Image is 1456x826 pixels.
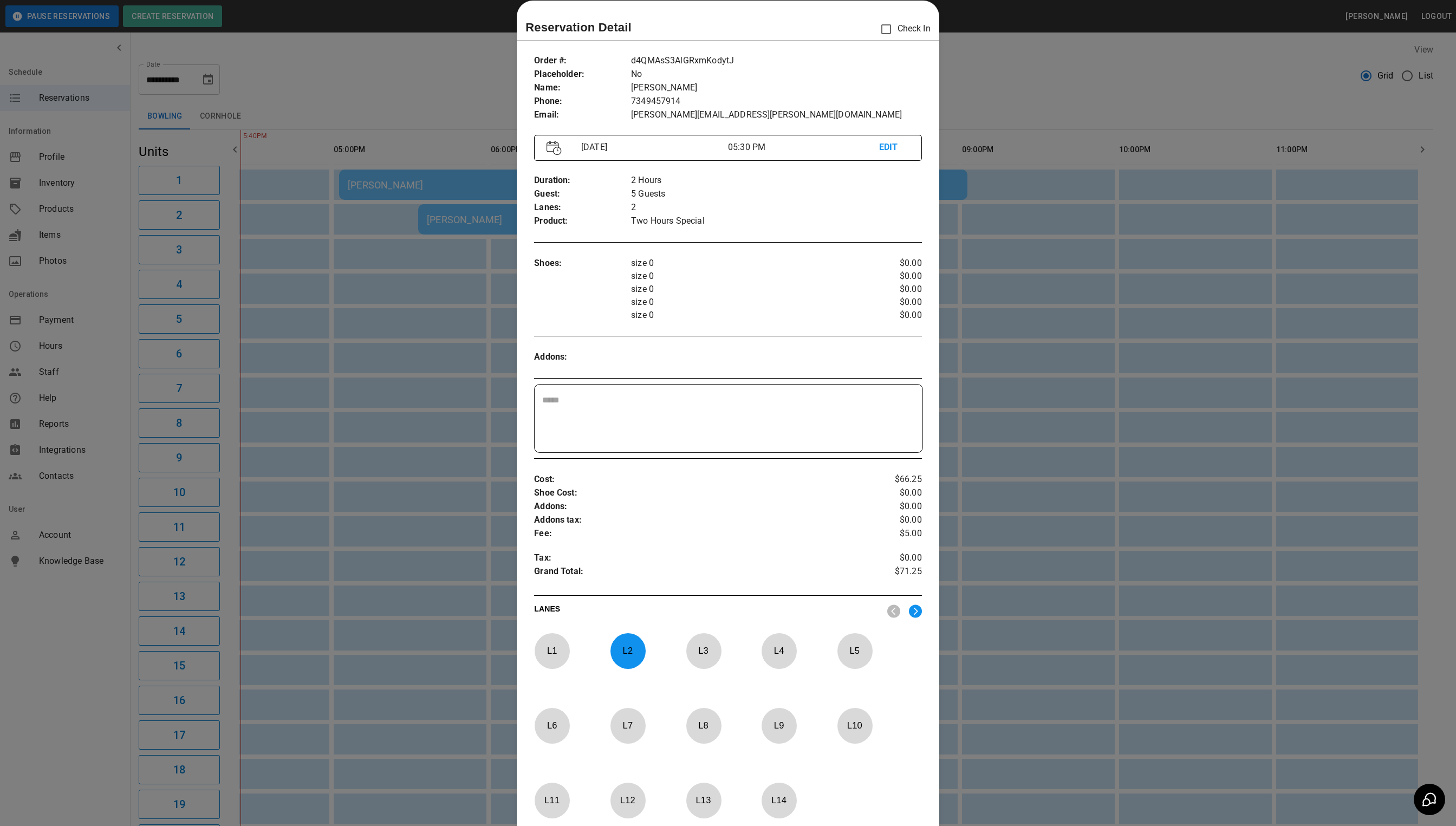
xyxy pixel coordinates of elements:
[857,486,921,500] p: $0.00
[534,81,631,95] p: Name :
[534,187,631,201] p: Guest :
[610,638,646,664] p: L 2
[534,350,631,364] p: Addons :
[837,638,873,664] p: L 5
[761,788,797,813] p: L 14
[534,527,857,541] p: Fee :
[857,283,921,296] p: $0.00
[857,296,921,309] p: $0.00
[631,296,857,309] p: size 0
[610,713,646,738] p: L 7
[534,638,570,664] p: L 1
[534,174,631,187] p: Duration :
[534,513,857,527] p: Addons tax :
[631,108,922,122] p: [PERSON_NAME][EMAIL_ADDRESS][PERSON_NAME][DOMAIN_NAME]
[857,500,921,513] p: $0.00
[761,713,797,738] p: L 9
[909,604,922,618] img: right.svg
[761,638,797,664] p: L 4
[534,214,631,228] p: Product :
[875,18,931,41] p: Check In
[534,108,631,122] p: Email :
[631,270,857,283] p: size 0
[857,257,921,270] p: $0.00
[631,201,922,214] p: 2
[837,713,873,738] p: L 10
[631,95,922,108] p: 7349457914
[534,500,857,513] p: Addons :
[534,713,570,738] p: L 6
[631,68,922,81] p: No
[534,201,631,214] p: Lanes :
[534,486,857,500] p: Shoe Cost :
[534,603,879,619] p: LANES
[857,527,921,541] p: $5.00
[879,141,909,154] p: EDIT
[857,565,921,581] p: $71.25
[577,141,728,154] p: [DATE]
[534,473,857,486] p: Cost :
[686,788,721,813] p: L 13
[525,18,632,36] p: Reservation Detail
[547,141,562,155] img: Vector
[887,604,900,618] img: nav_left.svg
[534,95,631,108] p: Phone :
[534,54,631,68] p: Order # :
[631,257,857,270] p: size 0
[631,187,922,201] p: 5 Guests
[857,513,921,527] p: $0.00
[534,257,631,270] p: Shoes :
[631,283,857,296] p: size 0
[728,141,879,154] p: 05:30 PM
[610,788,646,813] p: L 12
[631,309,857,322] p: size 0
[631,174,922,187] p: 2 Hours
[686,638,721,664] p: L 3
[631,81,922,95] p: [PERSON_NAME]
[631,54,922,68] p: d4QMAsS3AlGRxmKodytJ
[534,68,631,81] p: Placeholder :
[857,309,921,322] p: $0.00
[686,713,721,738] p: L 8
[534,565,857,581] p: Grand Total :
[857,270,921,283] p: $0.00
[534,788,570,813] p: L 11
[857,473,921,486] p: $66.25
[631,214,922,228] p: Two Hours Special
[857,551,921,565] p: $0.00
[534,551,857,565] p: Tax :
